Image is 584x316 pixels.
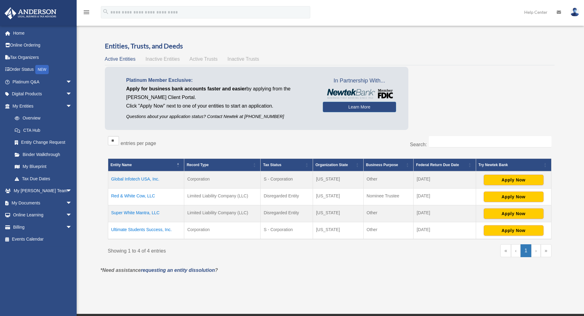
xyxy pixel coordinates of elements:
[541,244,552,257] a: Last
[111,163,132,167] span: Entity Name
[9,136,78,149] a: Entity Change Request
[261,159,313,172] th: Tax Status: Activate to sort
[4,88,81,100] a: Digital Productsarrow_drop_down
[521,244,531,257] a: 1
[9,173,78,185] a: Tax Due Dates
[414,205,476,222] td: [DATE]
[414,159,476,172] th: Federal Return Due Date: Activate to sort
[479,161,542,169] div: Try Newtek Bank
[108,188,184,205] td: Red & White Cow, LLC
[484,225,544,236] button: Apply Now
[184,188,260,205] td: Limited Liability Company (LLC)
[363,159,413,172] th: Business Purpose: Activate to sort
[145,56,180,62] span: Inactive Entities
[9,148,78,161] a: Binder Walkthrough
[363,205,413,222] td: Other
[108,205,184,222] td: Super White Mantra, LLC
[4,185,81,197] a: My [PERSON_NAME] Teamarrow_drop_down
[366,163,398,167] span: Business Purpose
[227,56,259,62] span: Inactive Trusts
[121,141,156,146] label: entries per page
[83,11,90,16] a: menu
[66,221,78,234] span: arrow_drop_down
[184,159,260,172] th: Record Type: Activate to sort
[83,9,90,16] i: menu
[531,244,541,257] a: Next
[570,8,579,17] img: User Pic
[66,100,78,112] span: arrow_drop_down
[326,89,393,99] img: NewtekBankLogoSM.png
[261,222,313,239] td: S - Corporation
[126,86,246,91] span: Apply for business bank accounts faster and easier
[126,85,314,102] p: by applying from the [PERSON_NAME] Client Portal.
[261,205,313,222] td: Disregarded Entity
[108,222,184,239] td: Ultimate Students Success, Inc.
[484,192,544,202] button: Apply Now
[105,41,555,51] h3: Entities, Trusts, and Deeds
[66,185,78,197] span: arrow_drop_down
[416,163,459,167] span: Federal Return Due Date
[363,171,413,188] td: Other
[313,159,363,172] th: Organization State: Activate to sort
[315,163,348,167] span: Organization State
[141,268,215,273] a: requesting an entity dissolution
[4,39,81,51] a: Online Ordering
[414,188,476,205] td: [DATE]
[184,222,260,239] td: Corporation
[511,244,521,257] a: Previous
[261,171,313,188] td: S - Corporation
[414,222,476,239] td: [DATE]
[66,76,78,88] span: arrow_drop_down
[4,100,78,112] a: My Entitiesarrow_drop_down
[126,113,314,120] p: Questions about your application status? Contact Newtek at [PHONE_NUMBER]
[66,197,78,209] span: arrow_drop_down
[101,268,218,273] em: *Need assistance ?
[3,7,58,19] img: Anderson Advisors Platinum Portal
[500,244,511,257] a: First
[363,188,413,205] td: Nominee Trustee
[263,163,281,167] span: Tax Status
[4,76,81,88] a: Platinum Q&Aarrow_drop_down
[4,63,81,76] a: Order StatusNEW
[9,161,78,173] a: My Blueprint
[35,65,49,74] div: NEW
[4,233,81,246] a: Events Calendar
[261,188,313,205] td: Disregarded Entity
[414,171,476,188] td: [DATE]
[4,27,81,39] a: Home
[66,209,78,222] span: arrow_drop_down
[313,171,363,188] td: [US_STATE]
[126,76,314,85] p: Platinum Member Exclusive:
[313,188,363,205] td: [US_STATE]
[187,163,209,167] span: Record Type
[410,142,427,147] label: Search:
[108,244,325,255] div: Showing 1 to 4 of 4 entries
[108,159,184,172] th: Entity Name: Activate to invert sorting
[313,205,363,222] td: [US_STATE]
[4,51,81,63] a: Tax Organizers
[189,56,218,62] span: Active Trusts
[9,124,78,136] a: CTA Hub
[363,222,413,239] td: Other
[184,205,260,222] td: Limited Liability Company (LLC)
[102,8,109,15] i: search
[66,88,78,101] span: arrow_drop_down
[108,171,184,188] td: Global Infotech USA, Inc.
[105,56,136,62] span: Active Entities
[9,112,75,124] a: Overview
[323,102,396,112] a: Learn More
[126,102,314,110] p: Click "Apply Now" next to one of your entities to start an application.
[4,197,81,209] a: My Documentsarrow_drop_down
[484,208,544,219] button: Apply Now
[323,76,396,86] span: In Partnership With...
[313,222,363,239] td: [US_STATE]
[184,171,260,188] td: Corporation
[4,209,81,221] a: Online Learningarrow_drop_down
[484,175,544,185] button: Apply Now
[476,159,551,172] th: Try Newtek Bank : Activate to sort
[4,221,81,233] a: Billingarrow_drop_down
